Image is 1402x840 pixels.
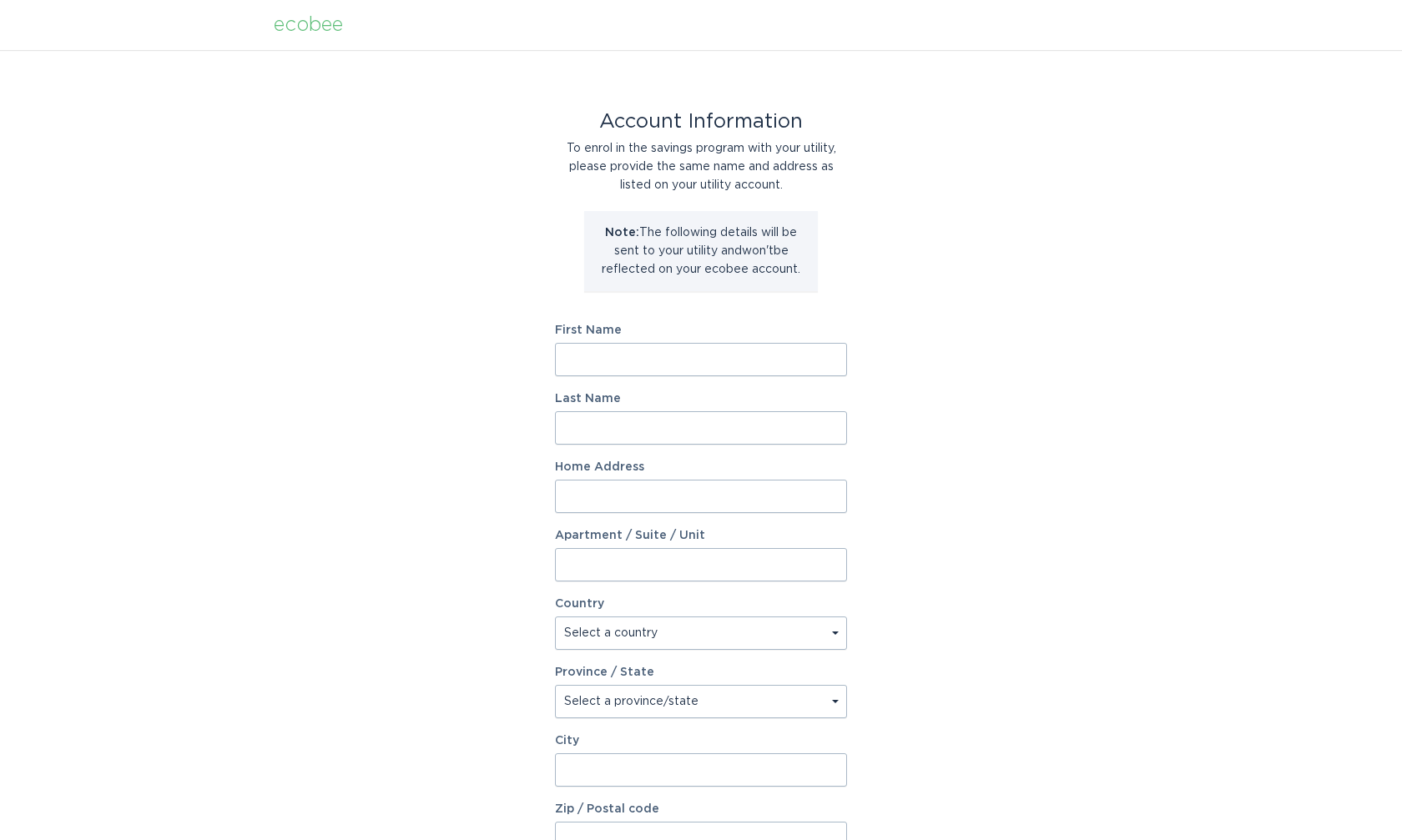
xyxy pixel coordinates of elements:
label: First Name [555,324,847,336]
label: Country [555,598,604,610]
label: Apartment / Suite / Unit [555,530,847,541]
label: Last Name [555,393,847,405]
div: To enrol in the savings program with your utility, please provide the same name and address as li... [555,139,847,194]
strong: Note: [605,227,639,239]
label: City [555,735,847,747]
label: Home Address [555,461,847,473]
label: Province / State [555,666,654,678]
p: The following details will be sent to your utility and won't be reflected on your ecobee account. [597,224,805,279]
div: Account Information [555,113,847,131]
label: Zip / Postal code [555,803,847,815]
div: ecobee [274,16,343,34]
